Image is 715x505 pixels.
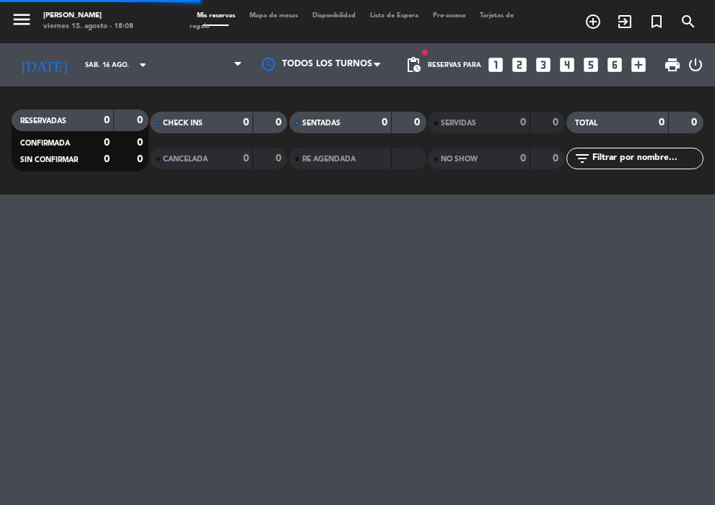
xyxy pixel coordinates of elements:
span: CONFIRMADA [20,140,70,147]
span: SERVIDAS [441,120,476,127]
strong: 0 [104,138,110,148]
span: Mapa de mesas [242,12,305,19]
strong: 0 [382,117,387,128]
strong: 0 [691,117,700,128]
i: looks_5 [582,55,600,74]
div: [PERSON_NAME] [43,11,133,22]
span: TOTAL [575,120,597,127]
span: Disponibilidad [305,12,363,19]
i: search [680,13,697,30]
strong: 0 [659,117,664,128]
div: LOG OUT [687,43,704,86]
span: fiber_manual_record [421,48,429,57]
i: looks_3 [534,55,553,74]
span: CHECK INS [163,120,203,127]
i: filter_list [574,150,591,167]
strong: 0 [276,117,284,128]
strong: 0 [414,117,423,128]
i: looks_6 [605,55,624,74]
strong: 0 [243,153,249,164]
span: SENTADAS [302,120,341,127]
span: pending_actions [405,56,422,73]
i: exit_to_app [616,13,633,30]
i: menu [11,9,32,30]
strong: 0 [553,117,561,128]
span: SIN CONFIRMAR [20,156,78,164]
strong: 0 [243,117,249,128]
strong: 0 [104,154,110,164]
strong: 0 [137,115,146,125]
span: RE AGENDADA [302,156,356,163]
i: turned_in_not [648,13,665,30]
i: looks_4 [558,55,576,74]
div: viernes 15. agosto - 18:08 [43,22,133,32]
strong: 0 [104,115,110,125]
i: looks_two [510,55,529,74]
i: power_settings_new [687,56,704,73]
i: [DATE] [11,50,78,79]
strong: 0 [137,154,146,164]
span: print [664,56,681,73]
strong: 0 [520,117,526,128]
strong: 0 [553,153,561,164]
span: Tarjetas de regalo [190,12,514,30]
i: add_circle_outline [584,13,602,30]
span: NO SHOW [441,156,478,163]
strong: 0 [276,153,284,164]
input: Filtrar por nombre... [591,151,703,166]
strong: 0 [137,138,146,148]
strong: 0 [520,153,526,164]
span: Lista de Espera [363,12,426,19]
span: Reservas para [428,61,481,69]
i: add_box [629,55,648,74]
i: looks_one [486,55,505,74]
span: Pre-acceso [426,12,473,19]
span: CANCELADA [163,156,208,163]
button: menu [11,9,32,35]
span: Mis reservas [190,12,242,19]
span: RESERVADAS [20,117,66,125]
i: arrow_drop_down [134,56,152,73]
